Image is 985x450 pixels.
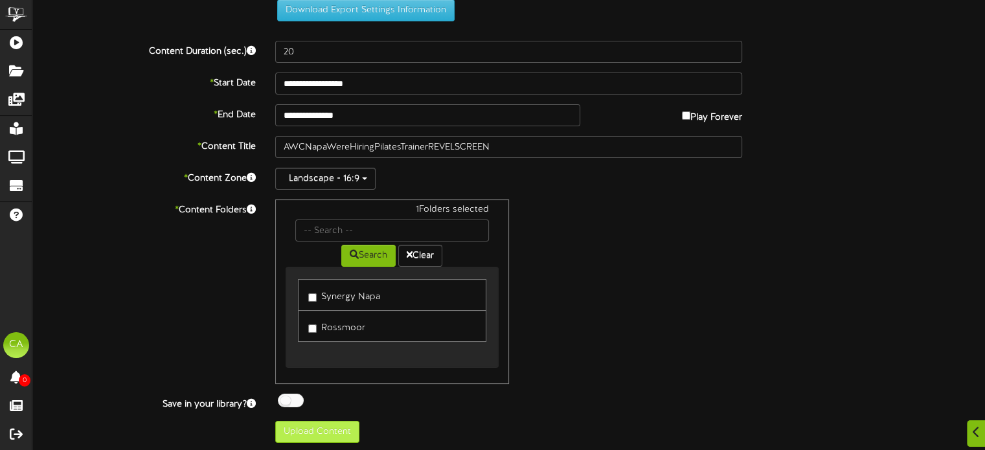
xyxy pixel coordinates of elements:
label: End Date [23,104,266,122]
div: 1 Folders selected [286,203,498,219]
input: Play Forever [682,111,690,120]
label: Content Zone [23,168,266,185]
button: Search [341,245,396,267]
button: Landscape - 16:9 [275,168,376,190]
a: Download Export Settings Information [271,6,455,16]
button: Upload Content [275,421,359,443]
div: CA [3,332,29,358]
label: Start Date [23,73,266,90]
label: Synergy Napa [308,286,380,304]
label: Rossmoor [308,317,365,335]
label: Save in your library? [23,394,266,411]
label: Content Title [23,136,266,153]
input: Rossmoor [308,324,317,333]
button: Clear [398,245,442,267]
label: Play Forever [682,104,742,124]
input: -- Search -- [295,219,488,242]
label: Content Folders [23,199,266,217]
input: Synergy Napa [308,293,317,302]
label: Content Duration (sec.) [23,41,266,58]
input: Title of this Content [275,136,742,158]
span: 0 [19,374,30,387]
